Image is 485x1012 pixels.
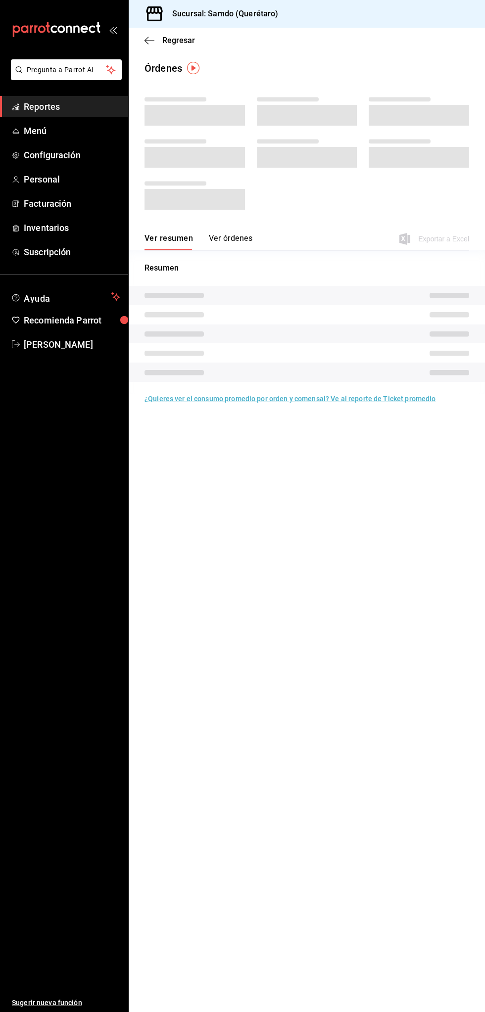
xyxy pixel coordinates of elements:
[145,36,195,45] button: Regresar
[145,395,436,403] a: ¿Quieres ver el consumo promedio por orden y comensal? Ve al reporte de Ticket promedio
[209,233,252,250] button: Ver órdenes
[164,8,279,20] h3: Sucursal: Samdo (Querétaro)
[24,291,107,303] span: Ayuda
[24,221,120,234] span: Inventarios
[7,72,122,82] a: Pregunta a Parrot AI
[145,233,193,250] button: Ver resumen
[24,314,120,327] span: Recomienda Parrot
[24,124,120,138] span: Menú
[24,148,120,162] span: Configuración
[12,998,120,1008] span: Sugerir nueva función
[24,100,120,113] span: Reportes
[24,197,120,210] span: Facturación
[109,26,117,34] button: open_drawer_menu
[24,173,120,186] span: Personal
[24,338,120,351] span: [PERSON_NAME]
[162,36,195,45] span: Regresar
[27,65,106,75] span: Pregunta a Parrot AI
[145,61,182,76] div: Órdenes
[187,62,199,74] img: Tooltip marker
[145,262,469,274] p: Resumen
[145,233,252,250] div: navigation tabs
[24,245,120,259] span: Suscripción
[11,59,122,80] button: Pregunta a Parrot AI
